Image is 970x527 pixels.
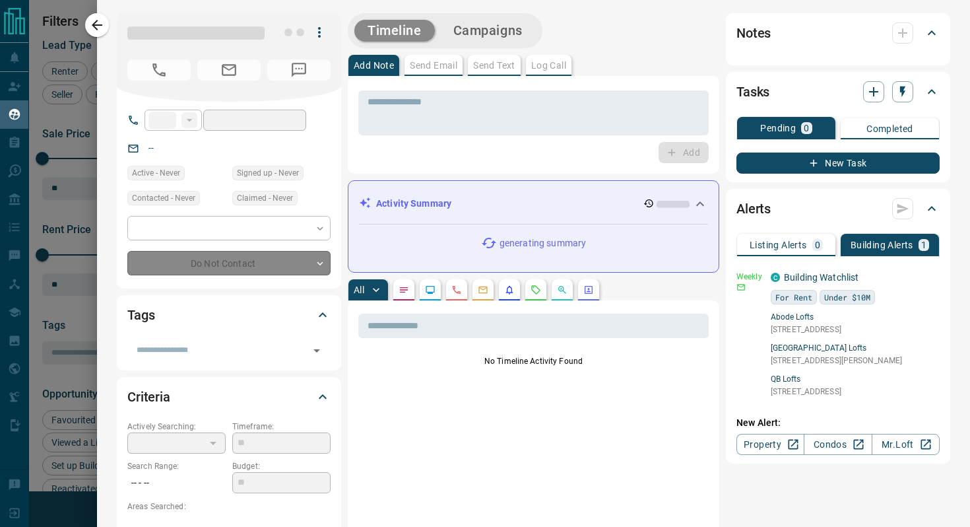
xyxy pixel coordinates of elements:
[127,460,226,472] p: Search Range:
[478,285,488,295] svg: Emails
[267,59,331,81] span: No Number
[872,434,940,455] a: Mr.Loft
[771,273,780,282] div: condos.ca
[127,386,170,407] h2: Criteria
[736,17,940,49] div: Notes
[771,386,940,398] p: [STREET_ADDRESS]
[771,374,940,384] a: QB Lofts
[736,416,940,430] p: New Alert:
[736,271,763,283] p: Weekly
[127,472,226,494] p: -- - --
[921,240,926,250] p: 1
[736,198,771,219] h2: Alerts
[440,20,536,42] button: Campaigns
[804,123,809,133] p: 0
[804,434,872,455] a: Condos
[851,240,913,250] p: Building Alerts
[425,285,436,295] svg: Lead Browsing Activity
[736,81,769,102] h2: Tasks
[358,355,709,367] p: No Timeline Activity Found
[784,272,858,283] a: Building Watchlist
[237,192,293,205] span: Claimed - Never
[750,240,807,250] p: Listing Alerts
[132,166,180,180] span: Active - Never
[736,283,746,292] svg: Email
[127,304,154,326] h2: Tags
[736,76,940,108] div: Tasks
[127,59,191,81] span: No Number
[531,285,541,295] svg: Requests
[354,285,364,295] p: All
[399,285,409,295] svg: Notes
[237,166,299,180] span: Signed up - Never
[771,324,940,335] p: [STREET_ADDRESS]
[815,240,820,250] p: 0
[771,355,940,367] p: [STREET_ADDRESS][PERSON_NAME]
[197,59,261,81] span: No Email
[232,460,331,472] p: Budget:
[132,192,195,205] span: Contacted - Never
[736,153,940,174] button: New Task
[307,341,326,360] button: Open
[771,312,940,322] a: Abode Lofts
[557,285,567,295] svg: Opportunities
[500,236,586,250] p: generating summary
[760,123,796,133] p: Pending
[127,381,331,413] div: Criteria
[451,285,462,295] svg: Calls
[866,124,913,133] p: Completed
[127,501,331,512] p: Areas Searched:
[775,291,812,304] span: For Rent
[824,291,870,304] span: Under $10M
[354,61,394,70] p: Add Note
[736,193,940,225] div: Alerts
[354,20,435,42] button: Timeline
[127,421,226,433] p: Actively Searching:
[504,285,515,295] svg: Listing Alerts
[736,434,804,455] a: Property
[583,285,594,295] svg: Agent Actions
[359,192,708,216] div: Activity Summary
[376,197,451,211] p: Activity Summary
[232,421,331,433] p: Timeframe:
[127,299,331,331] div: Tags
[148,143,154,153] a: --
[736,22,771,44] h2: Notes
[771,343,940,353] a: [GEOGRAPHIC_DATA] Lofts
[127,251,331,275] div: Do Not Contact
